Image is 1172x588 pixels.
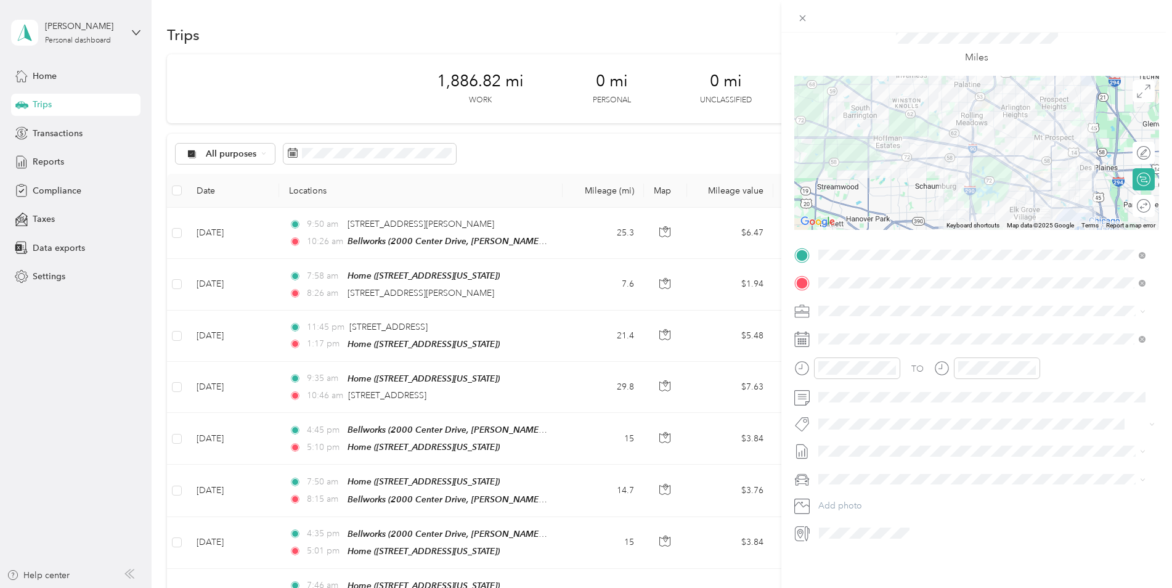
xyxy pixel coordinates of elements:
img: Google [797,214,838,230]
button: Add photo [814,497,1159,515]
span: Map data ©2025 Google [1007,222,1074,229]
a: Terms (opens in new tab) [1081,222,1099,229]
iframe: Everlance-gr Chat Button Frame [1103,519,1172,588]
a: Report a map error [1106,222,1155,229]
div: TO [911,362,924,375]
button: Keyboard shortcuts [946,221,999,230]
a: Open this area in Google Maps (opens a new window) [797,214,838,230]
p: Miles [965,50,988,65]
